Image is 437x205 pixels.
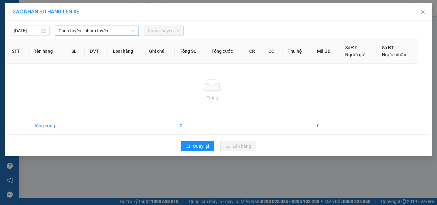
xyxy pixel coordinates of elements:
button: Close [414,3,432,21]
span: down [131,29,135,33]
th: Loại hàng [108,39,144,64]
input: 12/09/2025 [14,27,40,34]
span: Người nhận [382,52,406,57]
span: Số ĐT [345,45,357,50]
td: 0 [312,117,340,135]
span: close [420,9,425,14]
th: SL [66,39,84,64]
th: STT [7,39,29,64]
th: Mã GD [312,39,340,64]
span: XÁC NHẬN SỐ HÀNG LÊN XE [13,9,79,15]
span: Số ĐT [382,45,394,50]
span: Chọn tuyến - nhóm tuyến [59,26,135,35]
button: rollbackQuay lại [181,141,214,151]
td: Tổng cộng [29,117,66,135]
span: Chọn chuyến [148,26,180,35]
td: 0 [175,117,206,135]
span: Quay lại [193,143,209,150]
th: CR [244,39,263,64]
th: Tổng SL [175,39,206,64]
button: uploadLên hàng [220,141,256,151]
th: Ghi chú [144,39,175,64]
th: CC [263,39,282,64]
th: ĐVT [85,39,108,64]
div: Trống [12,94,413,101]
span: rollback [186,144,190,149]
span: Người gửi [345,52,366,57]
th: Thu hộ [282,39,312,64]
th: Tên hàng [29,39,66,64]
th: Tổng cước [206,39,244,64]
